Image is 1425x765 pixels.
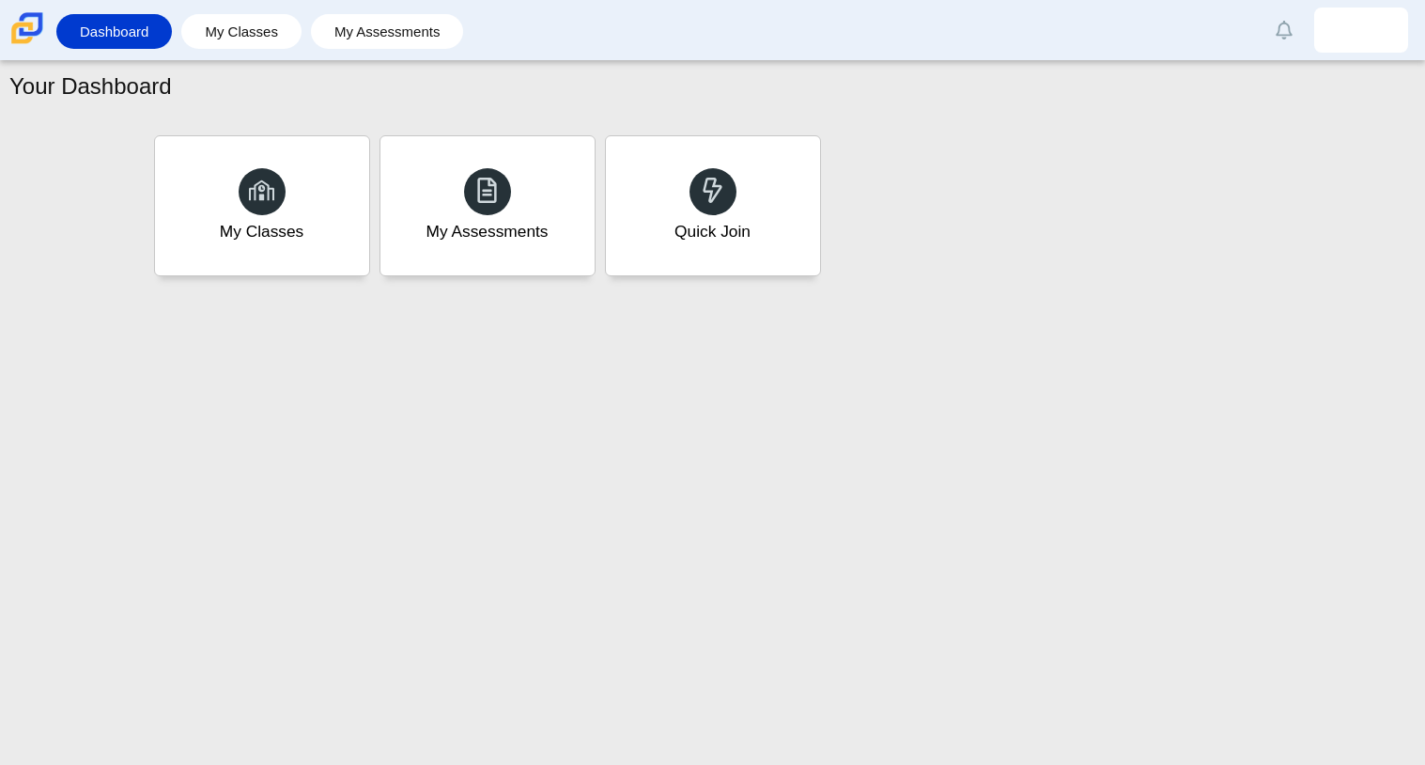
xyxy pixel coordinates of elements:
[191,14,292,49] a: My Classes
[426,220,549,243] div: My Assessments
[674,220,751,243] div: Quick Join
[379,135,596,276] a: My Assessments
[8,35,47,51] a: Carmen School of Science & Technology
[9,70,172,102] h1: Your Dashboard
[1346,15,1376,45] img: sarai.ruedavazquez.NHBVwg
[320,14,455,49] a: My Assessments
[154,135,370,276] a: My Classes
[1263,9,1305,51] a: Alerts
[1314,8,1408,53] a: sarai.ruedavazquez.NHBVwg
[8,8,47,48] img: Carmen School of Science & Technology
[66,14,163,49] a: Dashboard
[220,220,304,243] div: My Classes
[605,135,821,276] a: Quick Join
